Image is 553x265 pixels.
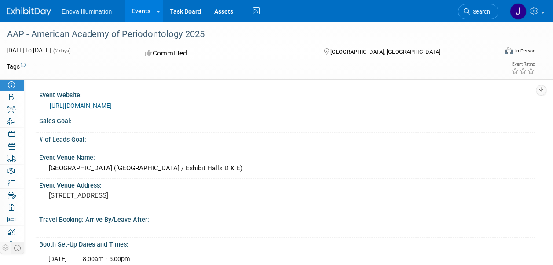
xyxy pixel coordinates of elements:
span: (2 days) [52,48,71,54]
td: Toggle Event Tabs [11,242,24,254]
div: Travel Booking: Arrive By/Leave After: [39,213,535,224]
a: [URL][DOMAIN_NAME] [50,102,112,109]
td: Personalize Event Tab Strip [0,242,11,254]
span: [DATE] [DATE] [7,47,51,54]
div: [GEOGRAPHIC_DATA] ([GEOGRAPHIC_DATA] / Exhibit Halls D & E) [46,162,529,175]
pre: [STREET_ADDRESS] [49,191,236,199]
div: Sales Goal: [39,114,535,125]
div: Booth Set-Up Dates and Times: [39,238,535,249]
div: In-Person [515,48,535,54]
div: Committed [142,46,310,61]
div: Event Venue Name: [39,151,535,162]
div: Event Website: [39,88,535,99]
span: [GEOGRAPHIC_DATA], [GEOGRAPHIC_DATA] [330,48,440,55]
div: AAP - American Academy of Periodontology 2025 [4,26,490,42]
div: Event Format [458,46,535,59]
img: ExhibitDay [7,7,51,16]
td: Tags [7,62,26,71]
img: JeffM Metcalf [510,3,527,20]
span: Enova Illumination [62,8,112,15]
div: # of Leads Goal: [39,133,535,144]
span: Search [470,8,490,15]
a: Search [458,4,498,19]
img: Format-Inperson.png [505,47,513,54]
div: Event Venue Address: [39,179,535,190]
div: Event Rating [511,62,535,66]
span: to [25,47,33,54]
